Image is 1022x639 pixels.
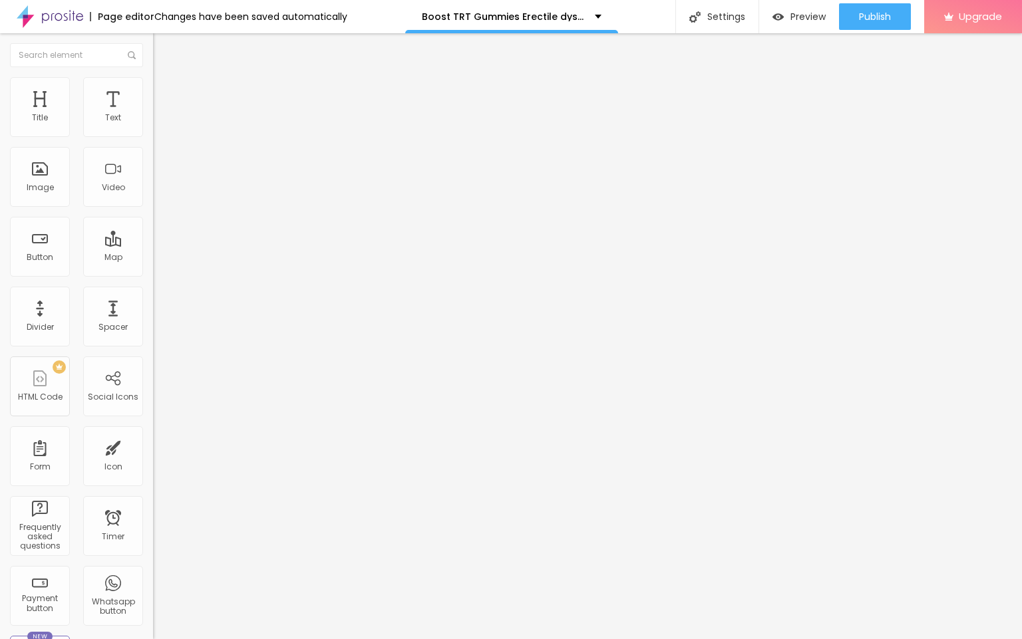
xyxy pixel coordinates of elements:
[32,113,48,122] div: Title
[128,51,136,59] img: Icone
[859,11,891,22] span: Publish
[86,597,139,616] div: Whatsapp button
[959,11,1002,22] span: Upgrade
[18,392,63,402] div: HTML Code
[27,183,54,192] div: Image
[154,12,347,21] div: Changes have been saved automatically
[98,322,128,332] div: Spacer
[105,113,121,122] div: Text
[153,33,1022,639] iframe: Editor
[104,253,122,262] div: Map
[839,3,911,30] button: Publish
[27,253,53,262] div: Button
[790,11,826,22] span: Preview
[27,322,54,332] div: Divider
[102,532,124,541] div: Timer
[88,392,138,402] div: Social Icons
[13,594,66,613] div: Payment button
[772,11,784,23] img: view-1.svg
[759,3,839,30] button: Preview
[10,43,143,67] input: Search element
[13,523,66,551] div: Frequently asked questions
[422,12,585,21] p: Boost TRT Gummies Erectile dysfunction
[689,11,701,23] img: Icone
[30,462,51,471] div: Form
[90,12,154,21] div: Page editor
[102,183,125,192] div: Video
[104,462,122,471] div: Icon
